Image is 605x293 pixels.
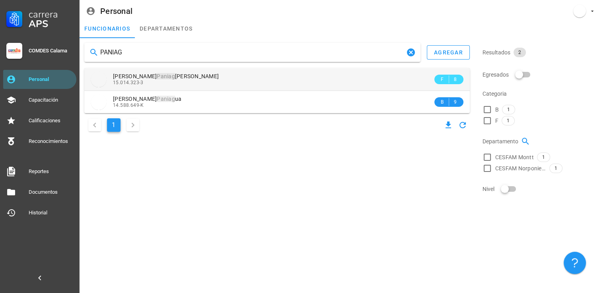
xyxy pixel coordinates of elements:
a: departamentos [135,19,197,38]
span: F [439,75,445,83]
div: Nivel [482,179,600,199]
span: B [439,98,445,106]
a: Documentos [3,183,76,202]
div: avatar [91,71,107,87]
span: CESFAM Montt [495,153,534,161]
span: 9 [452,98,459,106]
a: Reportes [3,162,76,181]
div: APS [29,19,73,29]
span: 1 [542,153,545,162]
div: Personal [29,76,73,83]
div: Carrera [29,10,73,19]
button: Página actual, página 1 [107,118,121,132]
a: Historial [3,203,76,222]
div: avatar [573,5,586,17]
a: Reconocimientos [3,132,76,151]
div: Documentos [29,189,73,195]
button: Clear [406,48,416,57]
input: Buscar funcionarios… [100,46,405,59]
span: 15.014.323-3 [113,80,144,85]
span: 1 [554,164,557,173]
div: avatar [91,94,107,110]
span: F [495,117,498,125]
span: B [495,106,499,114]
div: Capacitación [29,97,73,103]
span: [PERSON_NAME] ua [113,96,181,102]
div: Reconocimientos [29,138,73,145]
div: Personal [100,7,132,15]
span: 14.588.649-K [113,102,144,108]
div: Reportes [29,168,73,175]
span: 1 [507,105,510,114]
span: CESFAM Norponiente [495,164,546,172]
a: funcionarios [80,19,135,38]
nav: Navegación de paginación [84,116,143,134]
div: Calificaciones [29,118,73,124]
a: Capacitación [3,91,76,110]
div: Egresados [482,65,600,84]
div: COMDES Calama [29,48,73,54]
span: 2 [518,48,521,57]
span: [PERSON_NAME] [PERSON_NAME] [113,73,219,79]
button: agregar [427,45,470,60]
a: Calificaciones [3,111,76,130]
a: Personal [3,70,76,89]
div: Historial [29,210,73,216]
div: agregar [434,49,463,56]
div: Categoria [482,84,600,103]
span: 1 [507,116,510,125]
div: Departamento [482,132,600,151]
span: 8 [452,75,459,83]
mark: Paniag [157,73,175,79]
mark: Paniag [157,96,175,102]
div: Resultados [482,43,600,62]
